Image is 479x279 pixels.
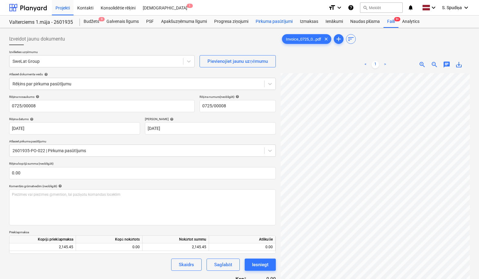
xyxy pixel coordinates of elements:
button: Skaidrs [171,259,202,271]
div: Pievienojiet jaunu uzņēmumu [207,57,268,65]
p: Priekšapmaksa [9,230,276,234]
a: Faili9+ [384,16,398,28]
i: keyboard_arrow_down [463,4,470,11]
a: Previous page [362,61,369,68]
div: Atlasiet dokumenta veidu [9,72,276,76]
span: help [169,117,174,121]
button: Pievienojiet jaunu uzņēmumu [200,55,276,67]
span: Invoice_0725_0...pdf [282,37,325,41]
a: Next page [381,61,389,68]
span: sort [347,35,355,43]
p: Atlasiet pirkuma pasūtījumu [9,139,276,145]
input: Izpildes datums nav norādīts [145,122,276,134]
i: format_size [328,4,336,11]
span: 1 [187,4,193,8]
span: help [234,95,239,98]
div: Invoice_0725_0...pdf [282,34,331,44]
button: Meklēt [360,2,403,13]
span: help [57,184,62,188]
a: Ienākumi [322,16,347,28]
span: chat [443,61,450,68]
input: Rēķina kopējā summa (neobligāti) [9,167,276,179]
div: Kopā nokārtots [76,236,142,243]
div: [PERSON_NAME] [145,117,276,121]
span: help [29,117,34,121]
button: Iesniegt [245,259,276,271]
a: PSF [142,16,157,28]
p: Izvēlieties uzņēmumu [9,50,195,55]
a: Naudas plūsma [347,16,384,28]
input: Rēķina numurs [200,100,276,112]
a: Pirkuma pasūtījumi [252,16,296,28]
span: add [335,35,342,43]
a: Page 1 is your current page [372,61,379,68]
span: clear [322,35,330,43]
a: Galvenais līgums [103,16,142,28]
div: Komentārs grāmatvedim (neobligāti) [9,184,276,188]
div: 0.00 [76,243,142,251]
span: Izveidot jaunu dokumentu [9,35,65,43]
span: 9 [99,17,105,21]
a: Izmaksas [296,16,322,28]
div: Rēķina nosaukums [9,95,195,99]
span: zoom_out [431,61,438,68]
button: Saglabāt [207,259,240,271]
div: Valterciems 1.māja - 2601935 [9,19,73,26]
a: Budžets9 [80,16,103,28]
div: Rēķina datums [9,117,140,121]
div: 0.00 [209,243,276,251]
input: Rēķina nosaukums [9,100,195,112]
div: 2,145.45 [9,243,76,251]
a: Apakšuzņēmuma līgumi [157,16,211,28]
span: 9+ [394,17,400,21]
div: Saglabāt [214,261,232,269]
div: 2,145.45 [145,243,206,251]
span: help [43,73,48,76]
span: S. Spudiņa [442,5,462,10]
div: Budžets [80,16,103,28]
a: Analytics [398,16,423,28]
span: search [363,5,368,10]
i: keyboard_arrow_down [430,4,437,11]
span: save_alt [455,61,463,68]
div: Faili [384,16,398,28]
div: Rēķina numurs (neobligāti) [200,95,276,99]
div: Atlikušie [209,236,276,243]
a: Progresa ziņojumi [211,16,252,28]
div: Iesniegt [252,261,268,269]
iframe: Chat Widget [448,250,479,279]
span: help [34,95,39,98]
span: zoom_in [419,61,426,68]
i: notifications [408,4,414,11]
p: Rēķina kopējā summa (neobligāti) [9,162,276,167]
div: Kopējā priekšapmaksa [9,236,76,243]
i: Zināšanu pamats [348,4,354,11]
div: Skaidrs [179,261,194,269]
input: Rēķina datums nav norādīts [9,122,140,134]
i: keyboard_arrow_down [336,4,343,11]
div: Nokārtot summu [142,236,209,243]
